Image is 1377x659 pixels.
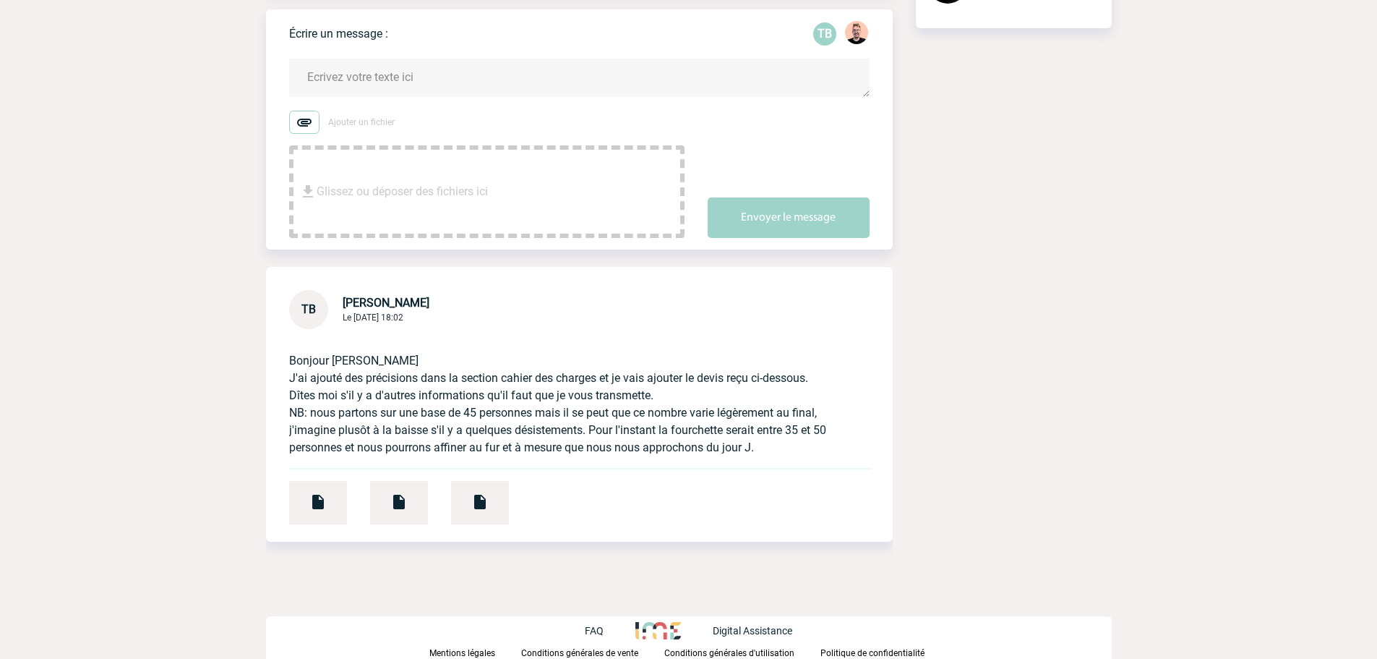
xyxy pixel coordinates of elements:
[521,645,664,659] a: Conditions générales de vente
[347,489,428,503] a: BABORD - Cocktail (1).jpg
[429,648,495,658] p: Mentions légales
[820,648,925,658] p: Politique de confidentialité
[266,489,347,503] a: ENG - POLPO_plaquette_AH25.pdf
[845,21,868,44] img: 129741-1.png
[521,648,638,658] p: Conditions générales de vente
[301,302,316,316] span: TB
[813,22,836,46] p: TB
[328,117,395,127] span: Ajouter un fichier
[713,625,792,637] p: Digital Assistance
[635,622,680,639] img: http://www.idealmeetingsevents.fr/
[429,645,521,659] a: Mentions légales
[664,648,794,658] p: Conditions générales d'utilisation
[299,183,317,200] img: file_download.svg
[813,22,836,46] div: Timothee BOMPAIRE
[289,27,388,41] p: Écrire un message :
[820,645,948,659] a: Politique de confidentialité
[708,197,870,238] button: Envoyer le message
[317,156,488,228] span: Glissez ou déposer des fichiers ici
[585,625,604,637] p: FAQ
[428,489,509,503] a: BABORD - Cocktail (2).jpg
[585,623,635,637] a: FAQ
[343,313,403,323] span: Le [DATE] 18:02
[845,21,868,47] div: Stefan MILADINOVIC
[343,296,429,310] span: [PERSON_NAME]
[664,645,820,659] a: Conditions générales d'utilisation
[289,329,829,456] p: Bonjour [PERSON_NAME] J'ai ajouté des précisions dans la section cahier des charges et je vais aj...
